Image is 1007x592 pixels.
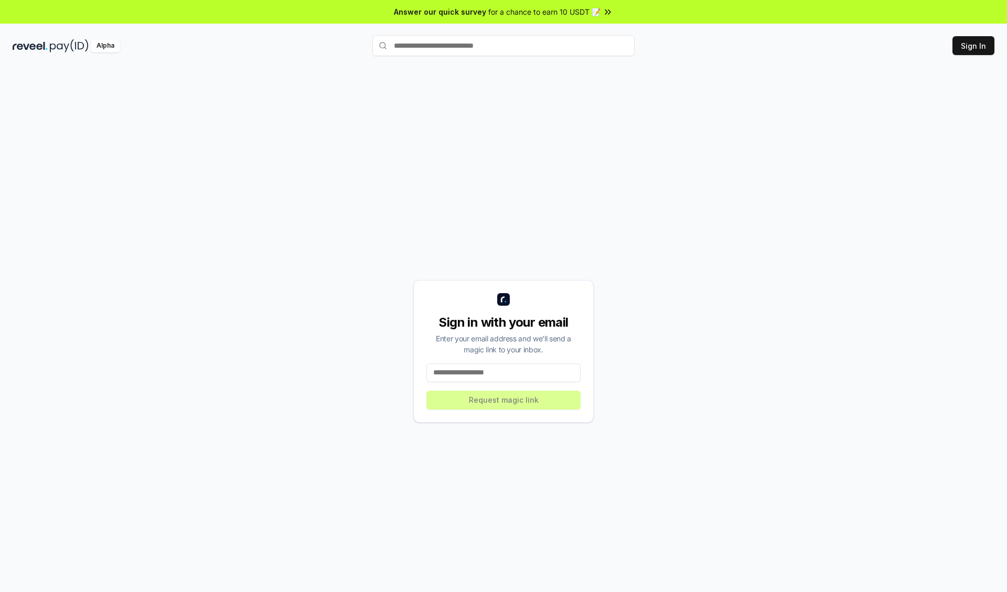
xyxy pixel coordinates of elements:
img: reveel_dark [13,39,48,52]
span: Answer our quick survey [394,6,486,17]
img: pay_id [50,39,89,52]
div: Alpha [91,39,120,52]
img: logo_small [497,293,510,306]
div: Enter your email address and we’ll send a magic link to your inbox. [426,333,581,355]
div: Sign in with your email [426,314,581,331]
span: for a chance to earn 10 USDT 📝 [488,6,601,17]
button: Sign In [952,36,994,55]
